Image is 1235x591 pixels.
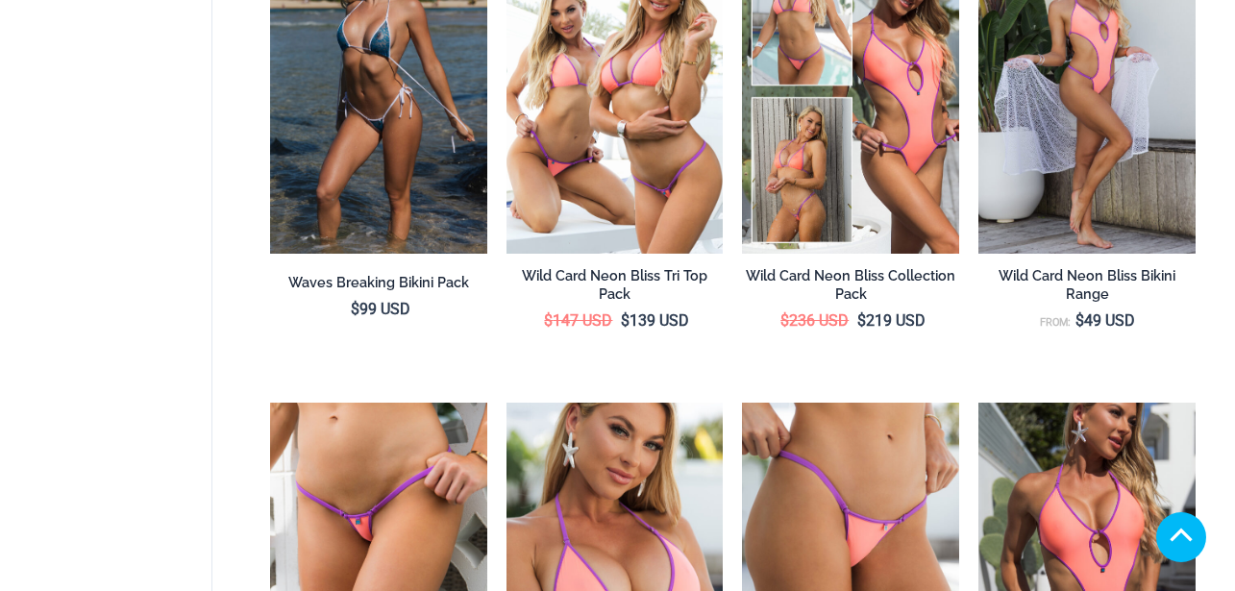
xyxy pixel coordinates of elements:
bdi: 49 USD [1075,311,1135,330]
h2: Waves Breaking Bikini Pack [270,274,487,292]
span: $ [351,300,359,318]
bdi: 219 USD [857,311,926,330]
h2: Wild Card Neon Bliss Collection Pack [742,267,959,303]
a: Wild Card Neon Bliss Collection Pack [742,267,959,310]
h2: Wild Card Neon Bliss Bikini Range [978,267,1196,303]
bdi: 99 USD [351,300,410,318]
span: $ [857,311,866,330]
span: $ [544,311,553,330]
span: $ [780,311,789,330]
span: From: [1040,316,1071,329]
a: Wild Card Neon Bliss Bikini Range [978,267,1196,310]
a: Wild Card Neon Bliss Tri Top Pack [506,267,724,310]
h2: Wild Card Neon Bliss Tri Top Pack [506,267,724,303]
bdi: 236 USD [780,311,849,330]
bdi: 139 USD [621,311,689,330]
bdi: 147 USD [544,311,612,330]
span: $ [1075,311,1084,330]
a: Waves Breaking Bikini Pack [270,274,487,299]
span: $ [621,311,630,330]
